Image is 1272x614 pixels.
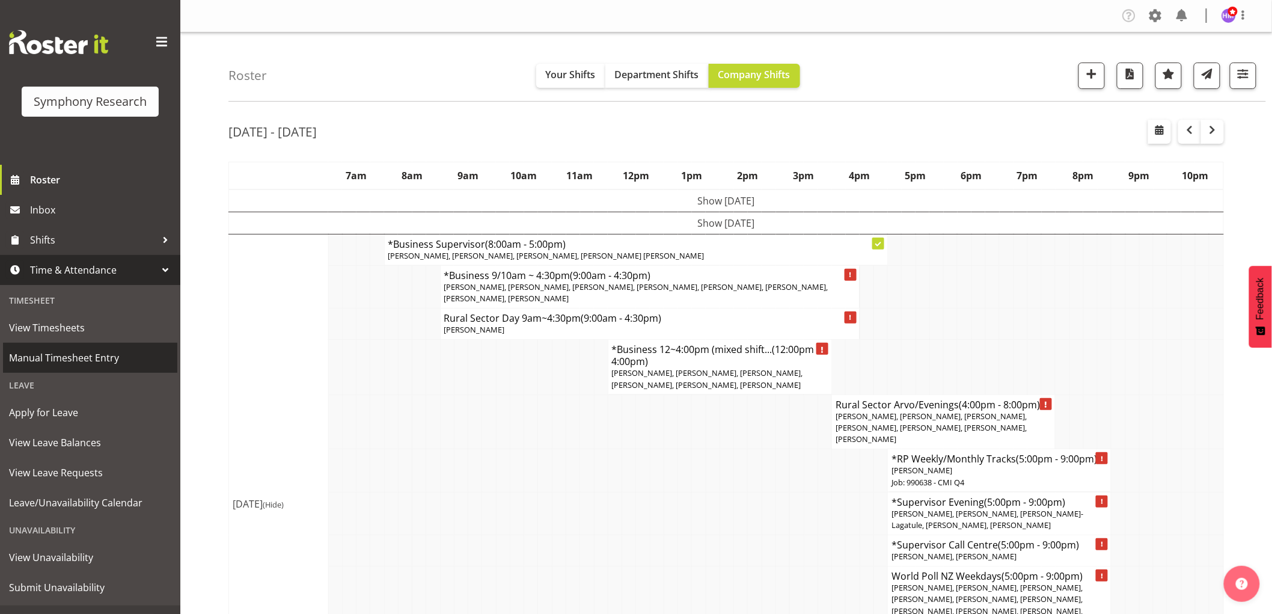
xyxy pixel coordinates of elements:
[608,162,664,189] th: 12pm
[9,579,171,597] span: Submit Unavailability
[612,343,820,368] span: (12:00pm - 4:00pm)
[891,477,1107,488] p: Job: 990638 - CMI Q4
[720,162,775,189] th: 2pm
[891,539,1107,551] h4: *Supervisor Call Centre
[888,162,944,189] th: 5pm
[229,189,1224,212] td: Show [DATE]
[615,68,699,81] span: Department Shifts
[34,93,147,111] div: Symphony Research
[776,162,832,189] th: 3pm
[552,162,608,189] th: 11am
[3,288,177,313] div: Timesheet
[3,398,177,428] a: Apply for Leave
[3,458,177,488] a: View Leave Requests
[3,373,177,398] div: Leave
[1230,63,1256,89] button: Filter Shifts
[9,464,171,482] span: View Leave Requests
[709,64,800,88] button: Company Shifts
[891,570,1107,582] h4: World Poll NZ Weekdays
[328,162,384,189] th: 7am
[388,238,884,250] h4: *Business Supervisor
[384,162,440,189] th: 8am
[891,453,1107,465] h4: *RP Weekly/Monthly Tracks
[546,68,596,81] span: Your Shifts
[30,201,174,219] span: Inbox
[30,231,156,249] span: Shifts
[891,496,1107,508] h4: *Supervisor Evening
[1016,452,1097,465] span: (5:00pm - 9:00pm)
[3,343,177,373] a: Manual Timesheet Entry
[664,162,720,189] th: 1pm
[581,312,662,325] span: (9:00am - 4:30pm)
[959,398,1040,411] span: (4:00pm - 8:00pm)
[9,30,108,54] img: Rosterit website logo
[3,518,177,542] div: Unavailability
[3,573,177,603] a: Submit Unavailability
[998,538,1079,551] span: (5:00pm - 9:00pm)
[263,499,284,510] span: (Hide)
[536,64,605,88] button: Your Shifts
[1056,162,1111,189] th: 8pm
[228,124,317,140] h2: [DATE] - [DATE]
[30,171,174,189] span: Roster
[1148,120,1171,144] button: Select a specific date within the roster.
[440,162,496,189] th: 9am
[3,428,177,458] a: View Leave Balances
[1194,63,1220,89] button: Send a list of all shifts for the selected filtered period to all rostered employees.
[9,548,171,566] span: View Unavailability
[1001,569,1083,583] span: (5:00pm - 9:00pm)
[1078,63,1105,89] button: Add a new shift
[229,212,1224,234] td: Show [DATE]
[836,411,1027,444] span: [PERSON_NAME], [PERSON_NAME], [PERSON_NAME], [PERSON_NAME], [PERSON_NAME], [PERSON_NAME], [PERSON...
[891,465,952,476] span: [PERSON_NAME]
[486,238,566,251] span: (8:00am - 5:00pm)
[9,349,171,367] span: Manual Timesheet Entry
[444,324,505,335] span: [PERSON_NAME]
[570,269,651,282] span: (9:00am - 4:30pm)
[1000,162,1056,189] th: 7pm
[444,281,828,304] span: [PERSON_NAME], [PERSON_NAME], [PERSON_NAME], [PERSON_NAME], [PERSON_NAME], [PERSON_NAME], [PERSON...
[1167,162,1224,189] th: 10pm
[496,162,552,189] th: 10am
[1155,63,1182,89] button: Highlight an important date within the roster.
[9,404,171,422] span: Apply for Leave
[388,250,705,261] span: [PERSON_NAME], [PERSON_NAME], [PERSON_NAME], [PERSON_NAME] [PERSON_NAME]
[1117,63,1143,89] button: Download a PDF of the roster according to the set date range.
[444,312,856,324] h4: Rural Sector Day 9am~4:30pm
[3,488,177,518] a: Leave/Unavailability Calendar
[9,319,171,337] span: View Timesheets
[228,69,267,82] h4: Roster
[944,162,1000,189] th: 6pm
[3,313,177,343] a: View Timesheets
[612,343,828,367] h4: *Business 12~4:00pm (mixed shift...
[1222,8,1236,23] img: hitesh-makan1261.jpg
[444,269,856,281] h4: *Business 9/10am ~ 4:30pm
[1236,578,1248,590] img: help-xxl-2.png
[836,399,1051,411] h4: Rural Sector Arvo/Evenings
[9,434,171,452] span: View Leave Balances
[891,508,1083,530] span: [PERSON_NAME], [PERSON_NAME], [PERSON_NAME]-Lagatule, [PERSON_NAME], [PERSON_NAME]
[891,551,1017,562] span: [PERSON_NAME], [PERSON_NAME]
[605,64,709,88] button: Department Shifts
[832,162,888,189] th: 4pm
[1255,278,1266,320] span: Feedback
[9,494,171,512] span: Leave/Unavailability Calendar
[30,261,156,279] span: Time & Attendance
[612,367,803,390] span: [PERSON_NAME], [PERSON_NAME], [PERSON_NAME], [PERSON_NAME], [PERSON_NAME], [PERSON_NAME]
[718,68,790,81] span: Company Shifts
[3,542,177,573] a: View Unavailability
[1111,162,1167,189] th: 9pm
[1249,266,1272,348] button: Feedback - Show survey
[984,496,1065,509] span: (5:00pm - 9:00pm)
